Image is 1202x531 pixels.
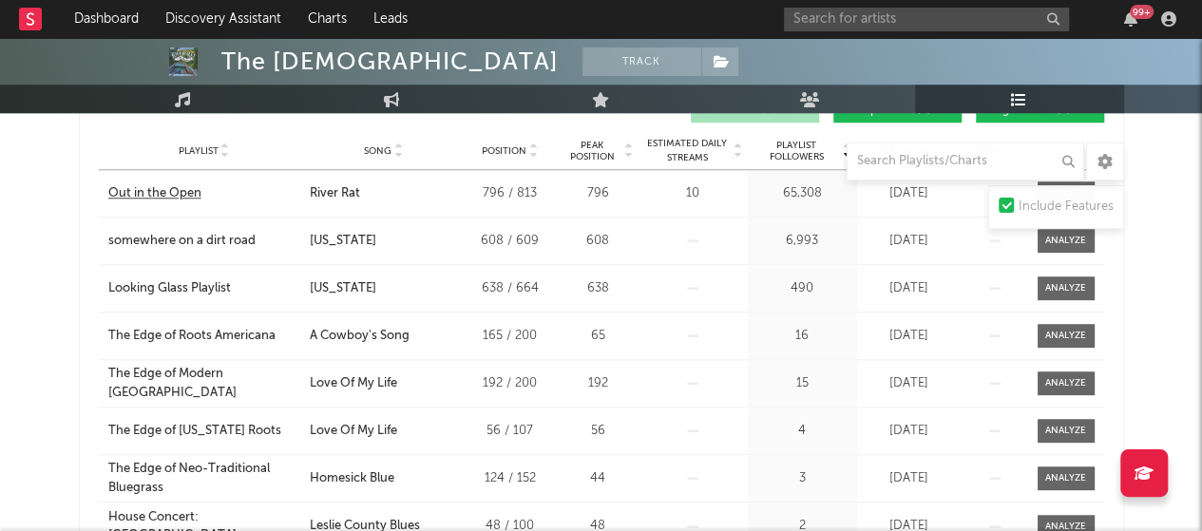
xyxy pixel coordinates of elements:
div: The [DEMOGRAPHIC_DATA] [221,47,559,76]
span: Playlist Followers [753,140,841,162]
a: The Edge of [US_STATE] Roots [108,422,300,441]
span: Position [482,145,526,157]
div: [DATE] [862,327,957,346]
a: The Edge of Roots Americana [108,327,300,346]
div: 65 [563,327,634,346]
div: 124 / 152 [467,469,553,488]
a: The Edge of Neo-Traditional Bluegrass [108,460,300,497]
div: 165 / 200 [467,327,553,346]
input: Search Playlists/Charts [847,142,1084,180]
div: somewhere on a dirt road [108,232,256,251]
button: 99+ [1124,11,1137,27]
div: 638 / 664 [467,279,553,298]
div: The Edge of [US_STATE] Roots [108,422,281,441]
a: Out in the Open [108,184,300,203]
div: Love Of My Life [310,422,397,441]
div: [DATE] [862,374,957,393]
div: 192 [563,374,634,393]
div: [DATE] [862,184,957,203]
span: Peak Position [563,140,622,162]
span: Estimated Daily Streams [643,137,732,165]
div: 99 + [1130,5,1154,19]
div: A Cowboy's Song [310,327,410,346]
div: [US_STATE] [310,279,376,298]
div: 44 [563,469,634,488]
div: 796 [563,184,634,203]
div: Include Features [1019,196,1114,218]
div: 15 [753,374,852,393]
div: River Rat [310,184,360,203]
div: Out in the Open [108,184,201,203]
div: 56 / 107 [467,422,553,441]
span: Song [364,145,391,157]
div: Love Of My Life [310,374,397,393]
div: 490 [753,279,852,298]
div: 796 / 813 [467,184,553,203]
div: 3 [753,469,852,488]
div: 56 [563,422,634,441]
a: Looking Glass Playlist [108,279,300,298]
div: [DATE] [862,279,957,298]
div: 16 [753,327,852,346]
div: 638 [563,279,634,298]
div: Looking Glass Playlist [108,279,231,298]
div: 608 [563,232,634,251]
div: Homesick Blue [310,469,394,488]
div: 10 [643,184,743,203]
input: Search for artists [784,8,1069,31]
div: [DATE] [862,232,957,251]
a: somewhere on a dirt road [108,232,300,251]
div: [DATE] [862,469,957,488]
span: Playlist [179,145,219,157]
div: 6,993 [753,232,852,251]
div: The Edge of Roots Americana [108,327,276,346]
div: [US_STATE] [310,232,376,251]
a: The Edge of Modern [GEOGRAPHIC_DATA] [108,365,300,402]
div: [DATE] [862,422,957,441]
div: 65,308 [753,184,852,203]
div: 192 / 200 [467,374,553,393]
div: 608 / 609 [467,232,553,251]
button: Track [582,47,701,76]
div: 4 [753,422,852,441]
